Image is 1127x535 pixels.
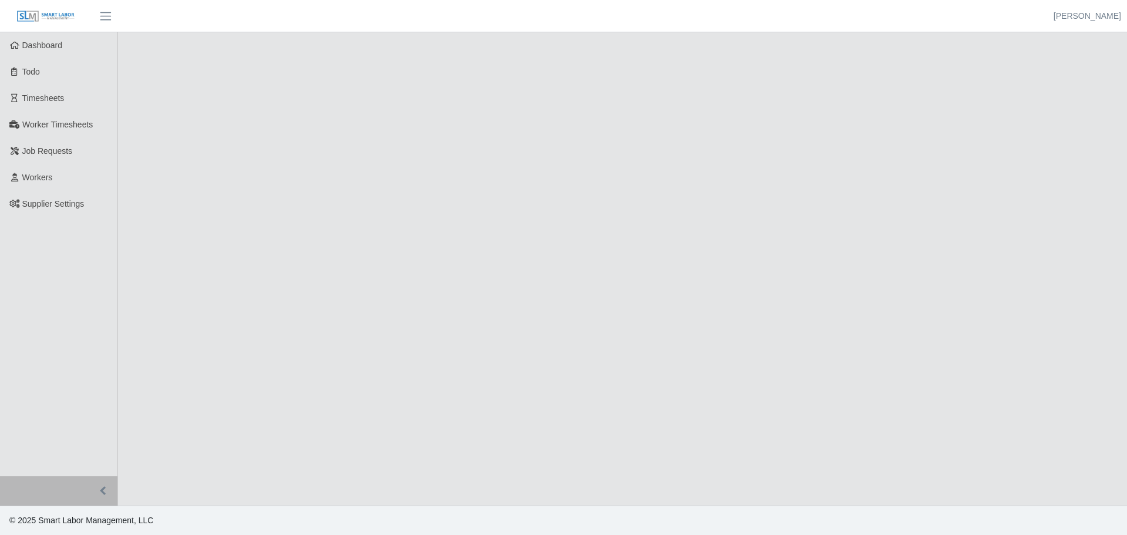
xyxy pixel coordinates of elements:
[22,199,85,208] span: Supplier Settings
[16,10,75,23] img: SLM Logo
[22,173,53,182] span: Workers
[22,93,65,103] span: Timesheets
[22,41,63,50] span: Dashboard
[22,120,93,129] span: Worker Timesheets
[22,67,40,76] span: Todo
[9,516,153,525] span: © 2025 Smart Labor Management, LLC
[22,146,73,156] span: Job Requests
[1054,10,1121,22] a: [PERSON_NAME]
